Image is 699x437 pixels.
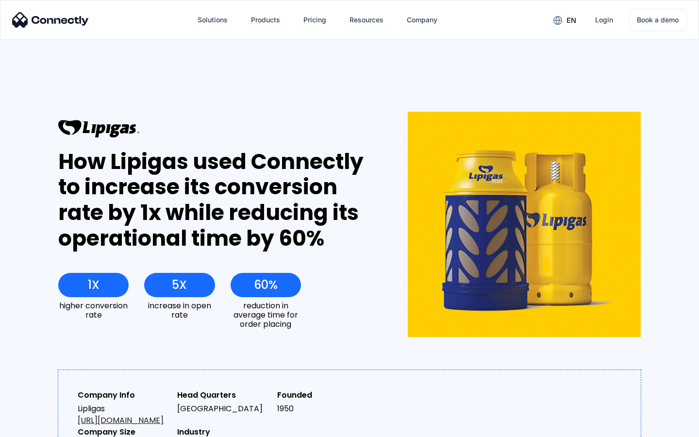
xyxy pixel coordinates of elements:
div: increase in open rate [144,301,215,319]
div: Lipligas [78,403,169,426]
div: How Lipigas used Connectly to increase its conversion rate by 1x while reducing its operational t... [58,149,372,252]
aside: Language selected: English [10,420,58,434]
div: Login [595,13,613,27]
div: reduction in average time for order placing [231,301,301,329]
div: Solutions [198,13,228,27]
div: Head Quarters [177,389,269,401]
div: Founded [277,389,369,401]
div: Products [251,13,280,27]
div: 1X [88,278,100,292]
div: Company Info [78,389,169,401]
div: Company [407,13,437,27]
a: Login [587,8,621,32]
div: 5X [172,278,187,292]
div: [GEOGRAPHIC_DATA] [177,403,269,415]
img: Connectly Logo [12,12,89,28]
div: 60% [254,278,278,292]
a: [URL][DOMAIN_NAME] [78,415,164,426]
div: en [566,14,576,27]
div: higher conversion rate [58,301,129,319]
a: Pricing [296,8,334,32]
div: Resources [349,13,383,27]
div: Pricing [303,13,326,27]
ul: Language list [19,420,58,434]
div: 1950 [277,403,369,415]
a: Book a demo [629,9,687,31]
